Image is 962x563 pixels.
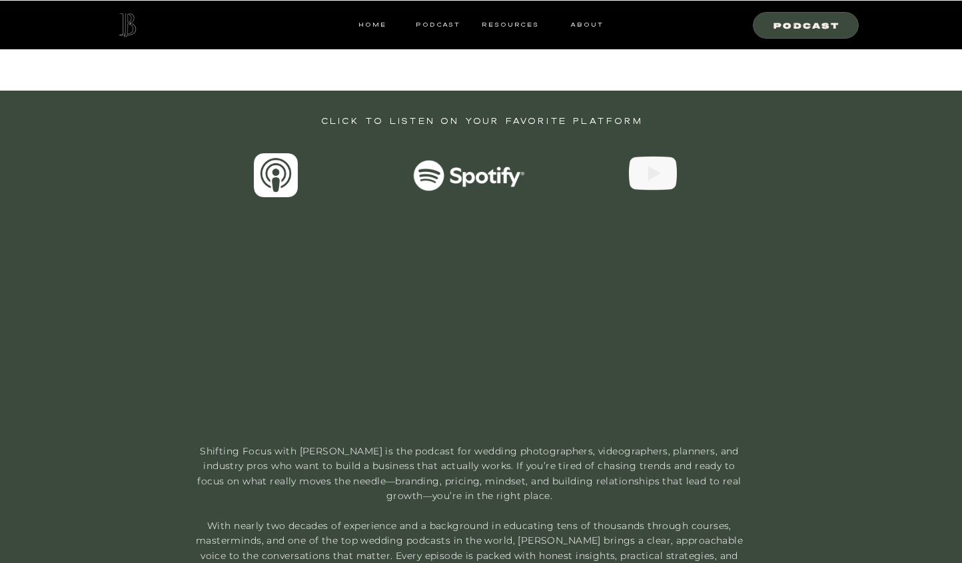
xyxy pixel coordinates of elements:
a: Podcast [412,19,464,31]
a: Podcast [761,19,852,31]
a: resources [477,19,539,31]
video: Your browser does not support the video tag. [295,212,667,421]
h3: Click to listen on your favorite platform [283,113,680,126]
a: HOME [358,19,386,31]
a: ABOUT [570,19,604,31]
